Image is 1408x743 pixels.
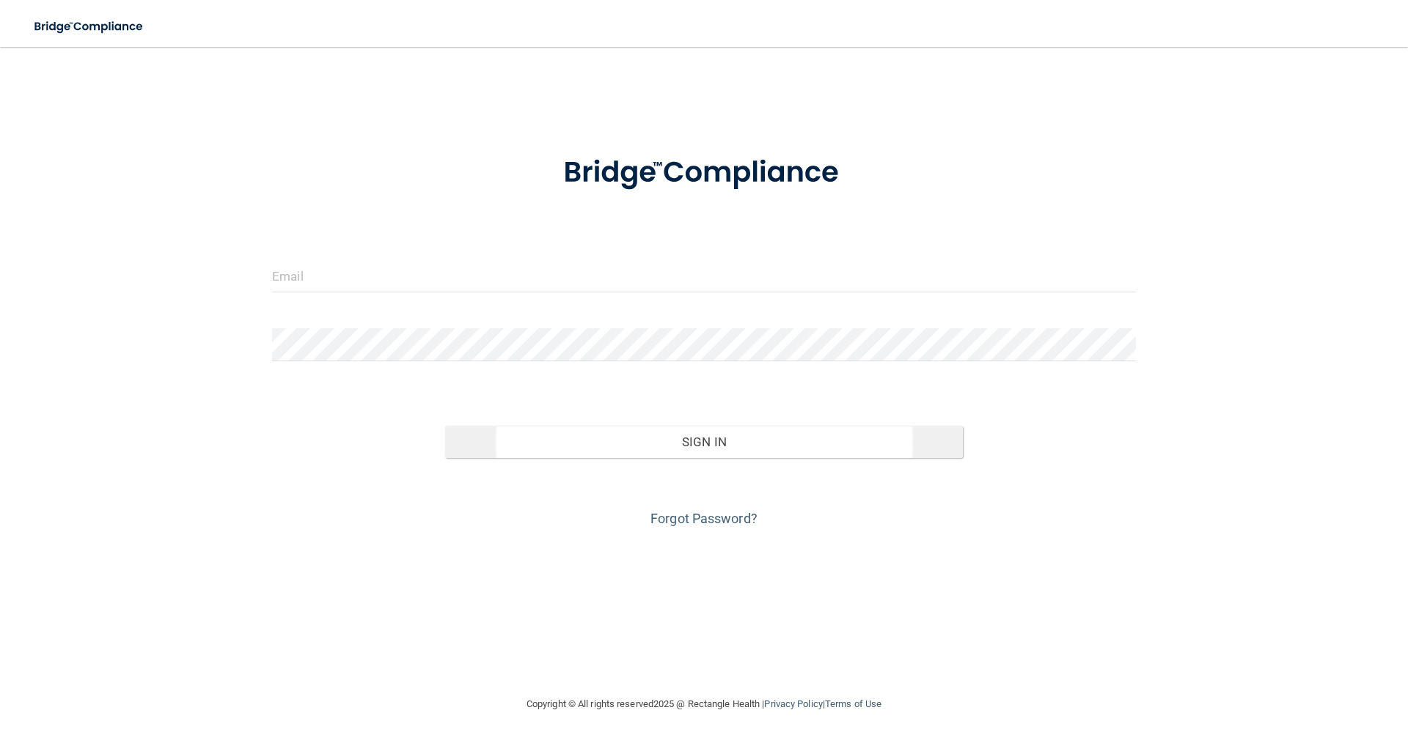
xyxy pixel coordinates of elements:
a: Privacy Policy [764,698,822,709]
img: bridge_compliance_login_screen.278c3ca4.svg [22,12,157,42]
button: Sign In [445,426,964,458]
input: Email [272,259,1136,292]
img: bridge_compliance_login_screen.278c3ca4.svg [533,135,875,211]
a: Terms of Use [825,698,881,709]
div: Copyright © All rights reserved 2025 @ Rectangle Health | | [436,681,972,728]
a: Forgot Password? [650,511,758,526]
